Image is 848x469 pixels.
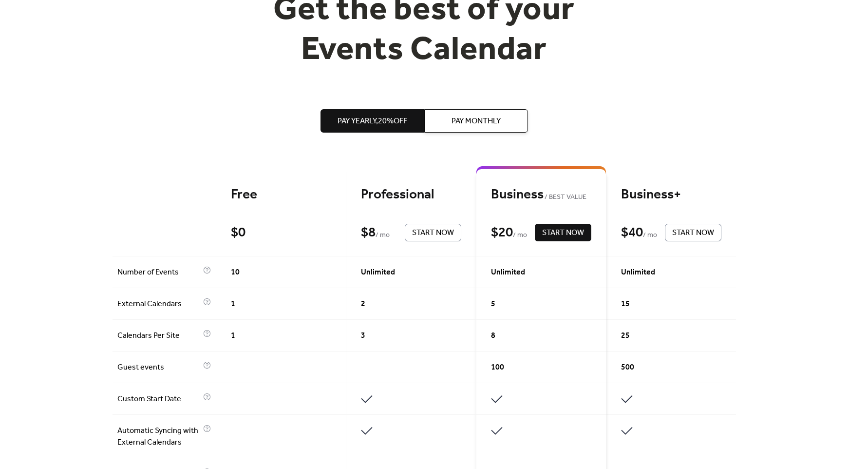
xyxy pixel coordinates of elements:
[491,267,525,278] span: Unlimited
[231,186,331,203] div: Free
[542,227,584,239] span: Start Now
[491,224,513,241] div: $ 20
[672,227,714,239] span: Start Now
[117,298,201,310] span: External Calendars
[361,267,395,278] span: Unlimited
[491,186,591,203] div: Business
[117,425,201,449] span: Automatic Syncing with External Calendars
[621,298,630,310] span: 15
[117,267,201,278] span: Number of Events
[665,224,721,241] button: Start Now
[491,362,504,373] span: 100
[361,186,461,203] div: Professional
[544,192,587,203] span: BEST VALUE
[513,230,527,241] span: / mo
[117,393,201,405] span: Custom Start Date
[361,224,376,241] div: $ 8
[405,224,461,241] button: Start Now
[231,298,235,310] span: 1
[621,224,643,241] div: $ 40
[231,330,235,342] span: 1
[491,330,495,342] span: 8
[231,224,245,241] div: $ 0
[361,298,365,310] span: 2
[621,330,630,342] span: 25
[117,330,201,342] span: Calendars Per Site
[535,224,591,241] button: Start Now
[231,267,240,278] span: 10
[412,227,454,239] span: Start Now
[621,186,721,203] div: Business+
[643,230,657,241] span: / mo
[338,116,407,127] span: Pay Yearly, 20% off
[320,109,424,133] button: Pay Yearly,20%off
[376,230,390,241] span: / mo
[621,267,655,278] span: Unlimited
[117,362,201,373] span: Guest events
[491,298,495,310] span: 5
[452,116,501,127] span: Pay Monthly
[621,362,634,373] span: 500
[361,330,365,342] span: 3
[424,109,528,133] button: Pay Monthly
